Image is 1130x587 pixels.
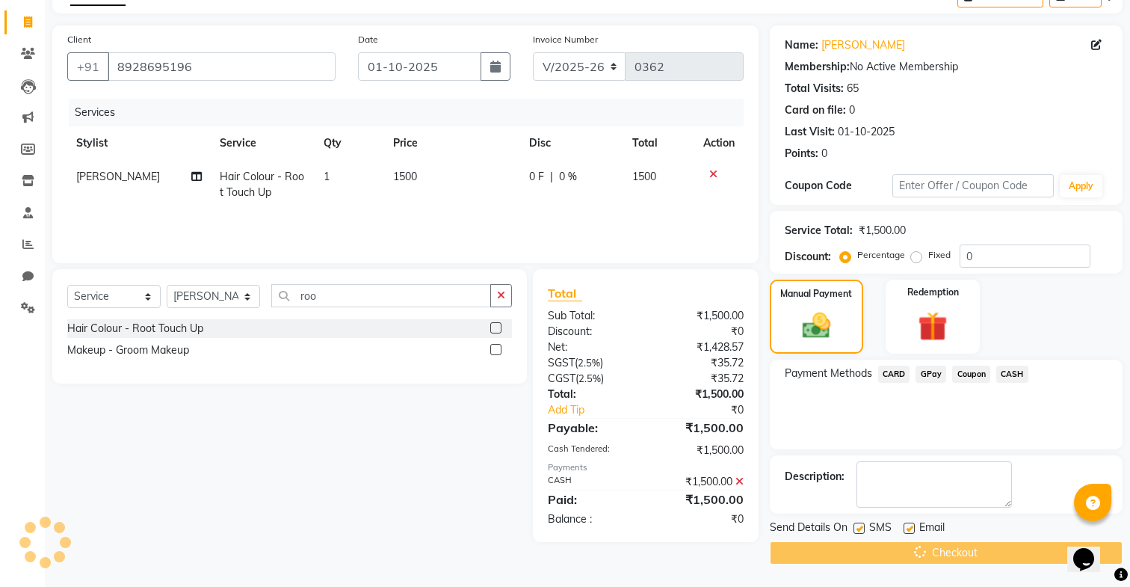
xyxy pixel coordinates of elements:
[384,126,519,160] th: Price
[821,37,905,53] a: [PERSON_NAME]
[537,387,646,402] div: Total:
[785,469,845,485] div: Description:
[780,287,852,301] label: Manual Payment
[694,126,744,160] th: Action
[785,178,892,194] div: Coupon Code
[996,366,1028,383] span: CASH
[548,372,575,385] span: CGST
[537,419,646,437] div: Payable:
[548,461,744,474] div: Payments
[785,124,835,140] div: Last Visit:
[785,59,850,75] div: Membership:
[623,126,694,160] th: Total
[857,248,905,262] label: Percentage
[646,443,755,458] div: ₹1,500.00
[108,52,336,81] input: Search by Name/Mobile/Email/Code
[646,419,755,437] div: ₹1,500.00
[324,170,330,183] span: 1
[664,402,755,418] div: ₹0
[646,324,755,339] div: ₹0
[67,33,91,46] label: Client
[785,37,818,53] div: Name:
[537,511,646,527] div: Balance :
[919,520,945,538] span: Email
[67,321,203,336] div: Hair Colour - Root Touch Up
[533,33,598,46] label: Invoice Number
[646,511,755,527] div: ₹0
[794,310,839,342] img: _cash.svg
[537,402,664,418] a: Add Tip
[847,81,859,96] div: 65
[548,356,575,369] span: SGST
[632,170,656,183] span: 1500
[537,371,646,387] div: ( )
[909,308,957,345] img: _gift.svg
[869,520,892,538] span: SMS
[1060,175,1102,197] button: Apply
[537,324,646,339] div: Discount:
[315,126,384,160] th: Qty
[821,146,827,162] div: 0
[578,357,600,369] span: 2.5%
[67,126,211,160] th: Stylist
[646,355,755,371] div: ₹35.72
[69,99,755,126] div: Services
[529,169,544,185] span: 0 F
[785,366,872,381] span: Payment Methods
[548,286,582,301] span: Total
[211,126,315,160] th: Service
[646,387,755,402] div: ₹1,500.00
[537,308,646,324] div: Sub Total:
[785,102,846,118] div: Card on file:
[537,355,646,371] div: ( )
[1067,527,1115,572] iframe: chat widget
[859,223,906,239] div: ₹1,500.00
[952,366,990,383] span: Coupon
[646,308,755,324] div: ₹1,500.00
[892,174,1054,197] input: Enter Offer / Coupon Code
[220,170,304,199] span: Hair Colour - Root Touch Up
[838,124,895,140] div: 01-10-2025
[907,286,959,299] label: Redemption
[878,366,910,383] span: CARD
[578,372,601,384] span: 2.5%
[393,170,417,183] span: 1500
[358,33,378,46] label: Date
[785,223,853,239] div: Service Total:
[550,169,553,185] span: |
[785,81,844,96] div: Total Visits:
[537,339,646,355] div: Net:
[67,342,189,358] div: Makeup - Groom Makeup
[537,443,646,458] div: Cash Tendered:
[785,249,831,265] div: Discount:
[520,126,624,160] th: Disc
[916,366,946,383] span: GPay
[646,491,755,508] div: ₹1,500.00
[67,52,109,81] button: +91
[76,170,160,183] span: [PERSON_NAME]
[646,474,755,490] div: ₹1,500.00
[646,371,755,387] div: ₹35.72
[928,248,951,262] label: Fixed
[770,520,847,538] span: Send Details On
[646,339,755,355] div: ₹1,428.57
[849,102,855,118] div: 0
[559,169,577,185] span: 0 %
[785,59,1108,75] div: No Active Membership
[785,146,818,162] div: Points:
[537,491,646,508] div: Paid:
[271,284,491,307] input: Search or Scan
[537,474,646,490] div: CASH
